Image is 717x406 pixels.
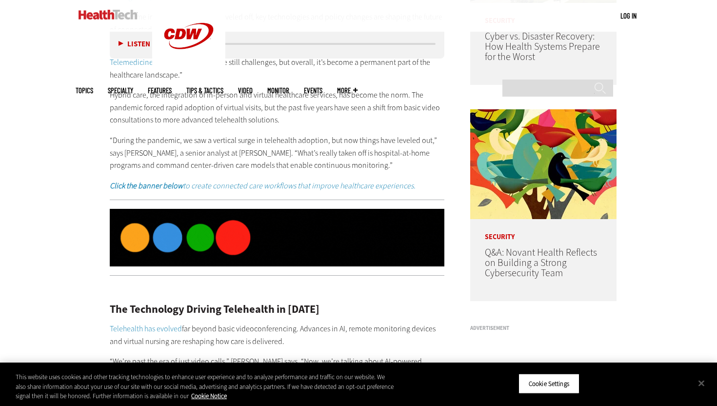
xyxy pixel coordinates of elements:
[186,87,223,94] a: Tips & Tactics
[238,87,253,94] a: Video
[110,304,444,315] h2: The Technology Driving Telehealth in [DATE]
[485,246,597,280] a: Q&A: Novant Health Reflects on Building a Strong Cybersecurity Team
[110,323,444,347] p: far beyond basic videoconferencing. Advances in AI, remote monitoring devices and virtual nursing...
[620,11,637,20] a: Log in
[691,372,712,394] button: Close
[16,372,395,401] div: This website uses cookies and other tracking technologies to enhance user experience and to analy...
[76,87,93,94] span: Topics
[110,324,182,334] a: Telehealth has evolved
[108,87,133,94] span: Specialty
[110,209,444,266] img: ht-connectedcare-q124-animated-desktop
[267,87,289,94] a: MonITor
[620,11,637,21] div: User menu
[79,10,138,20] img: Home
[304,87,322,94] a: Events
[470,325,617,331] h3: Advertisement
[110,181,183,191] strong: Click the banner below
[110,355,444,393] p: “We’re past the era of just video calls,” [PERSON_NAME] says. “Now, we’re talking about AI-powere...
[110,134,444,172] p: “During the pandemic, we saw a vertical surge in telehealth adoption, but now things have leveled...
[518,373,579,394] button: Cookie Settings
[337,87,358,94] span: More
[148,87,172,94] a: Features
[470,109,617,219] img: abstract illustration of a tree
[152,64,225,75] a: CDW
[470,219,617,241] p: Security
[110,181,416,191] a: Click the banner belowto create connected care workflows that improve healthcare experiences.
[110,89,444,126] p: Hybrid care, the integration of in-person and virtual healthcare services, has become the norm. T...
[191,392,227,400] a: More information about your privacy
[110,181,416,191] em: to create connected care workflows that improve healthcare experiences.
